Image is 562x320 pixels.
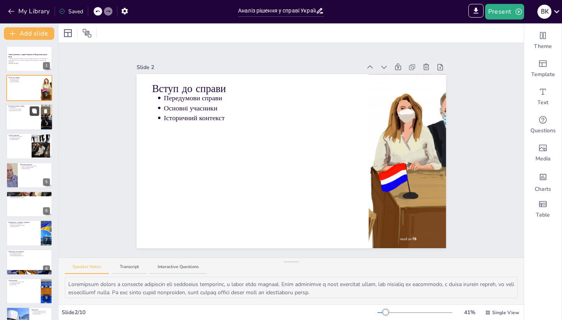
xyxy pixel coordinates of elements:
[43,178,50,186] div: 5
[9,221,39,224] p: Порівняння з іншими справами
[492,309,519,316] span: Single View
[524,83,562,111] div: Добавить текстовые поля
[33,311,50,313] p: Уроки для майбутніх справ
[6,162,52,188] div: https://cdn.sendsteps.com/images/logo/sendsteps_logo_white.pnghttps://cdn.sendsteps.com/images/lo...
[238,5,316,16] input: Вставить заголовок
[10,252,50,254] p: Дослідження прав людини
[6,75,52,101] div: https://cdn.sendsteps.com/images/logo/sendsteps_logo_white.pnghttps://cdn.sendsteps.com/images/lo...
[9,58,50,62] p: У цій презентації ми розглянемо сутність та наслідки рішення суду у справі Україна та Нідерланди ...
[10,78,38,80] p: Передумови справи
[10,224,38,226] p: Тенденції в міжнародному праві
[10,139,29,140] p: Наслідки рішення
[6,249,52,275] div: https://cdn.sendsteps.com/images/logo/sendsteps_logo_white.pnghttps://cdn.sendsteps.com/images/lo...
[62,27,74,39] div: Макет
[10,226,38,228] p: Спільні риси справ
[10,107,39,108] p: Юрисдикція
[10,254,50,255] p: Нові юридичні підходи
[164,103,353,113] p: Основні учасники
[43,207,50,215] div: 6
[10,281,38,283] p: Уроки для міжнародного права
[59,7,83,16] div: Saved
[164,113,353,123] p: Історичний контекст
[524,55,562,83] div: Добавить готовые слайды
[6,220,52,246] div: https://cdn.sendsteps.com/images/logo/sendsteps_logo_white.pnghttps://cdn.sendsteps.com/images/lo...
[468,4,484,20] span: Экспорт в PowerPoint
[164,93,353,103] p: Передумови справи
[537,99,548,107] span: Text
[535,185,551,193] span: Charts
[43,120,50,128] div: 3
[534,43,552,50] span: Theme
[9,192,50,195] p: Реакція міжнародної спільноти
[43,265,50,273] div: 8
[524,195,562,223] div: Добавить таблицу
[6,5,53,18] button: My Library
[6,278,52,304] div: https://cdn.sendsteps.com/images/logo/sendsteps_logo_white.pnghttps://cdn.sendsteps.com/images/lo...
[152,82,353,96] p: Вступ до справи
[10,137,29,139] p: Юридичні аргументи
[43,236,50,244] div: 7
[33,313,50,315] p: Значення справи
[22,167,50,168] p: Зміни у правовій практиці
[43,294,50,302] div: 9
[10,197,50,199] p: Вплив на міжнародну політику
[524,167,562,195] div: Добавить диаграммы и графики
[9,76,39,78] p: Вступ до справи
[22,168,50,169] p: Міжнародні угоди
[9,250,50,252] p: Подальші дослідження
[33,310,50,312] p: Вплив на міжнародне право
[530,127,556,135] span: Questions
[10,284,38,286] p: Різні підходи
[150,264,206,274] button: Interactive Questions
[62,308,377,316] div: Slide 2 / 10
[65,277,518,298] textarea: Loremipsum dolors a consecte adipiscin eli seddoeius temporinc, u labor etdo magnaal. Enim admini...
[485,4,524,20] button: Present
[6,133,52,159] div: https://cdn.sendsteps.com/images/logo/sendsteps_logo_white.pnghttps://cdn.sendsteps.com/images/lo...
[524,111,562,139] div: Получайте информацию в режиме реального времени от своей аудитории
[4,27,54,40] button: Add slide
[32,308,50,311] p: Висновки
[10,223,38,225] p: Порівняння з прецедентами
[41,106,50,116] button: Удалить слайд
[524,139,562,167] div: Добавить изображения, графику, фигуры или видео
[6,104,53,130] div: https://cdn.sendsteps.com/images/logo/sendsteps_logo_white.pnghttps://cdn.sendsteps.com/images/lo...
[10,136,29,137] p: Ключові моменти рішення
[10,283,38,284] p: Перспективи розвитку
[43,149,50,157] div: 4
[82,28,92,38] span: Позиция
[43,91,50,99] div: 2
[10,255,50,257] p: Вплив міжнародних відносин
[6,191,52,217] div: https://cdn.sendsteps.com/images/logo/sendsteps_logo_white.pnghttps://cdn.sendsteps.com/images/lo...
[9,53,47,58] strong: Аналіз рішення у справі Україна та Нідерланди проти Росії
[43,62,50,69] div: 1
[537,5,551,19] div: В К
[10,110,39,111] p: Відповідальність держав
[536,211,550,219] span: Table
[10,81,38,82] p: Історичний контекст
[6,46,52,72] div: https://cdn.sendsteps.com/images/logo/sendsteps_logo_white.pnghttps://cdn.sendsteps.com/images/lo...
[137,63,362,71] div: Slide 2
[524,27,562,55] div: Измените общую тему
[9,62,50,64] p: Generated with [URL]
[10,196,50,197] p: Міжнародні організації
[112,264,147,274] button: Transcript
[8,105,39,107] p: Основні аспекти справи
[9,279,39,282] p: Обговорення
[20,163,50,165] p: Наслідки рішення
[460,308,479,316] div: 41 %
[10,79,38,81] p: Основні учасники
[537,4,551,20] button: В К
[22,165,50,167] p: Вплив на міжнародні відносини
[65,264,109,274] button: Speaker Notes
[10,194,50,196] p: Реакції держав
[30,106,39,116] button: Дулировать слайд
[535,155,551,163] span: Media
[531,71,555,78] span: Template
[9,134,29,137] p: Судове рішення
[10,108,39,110] p: Порушення прав людини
